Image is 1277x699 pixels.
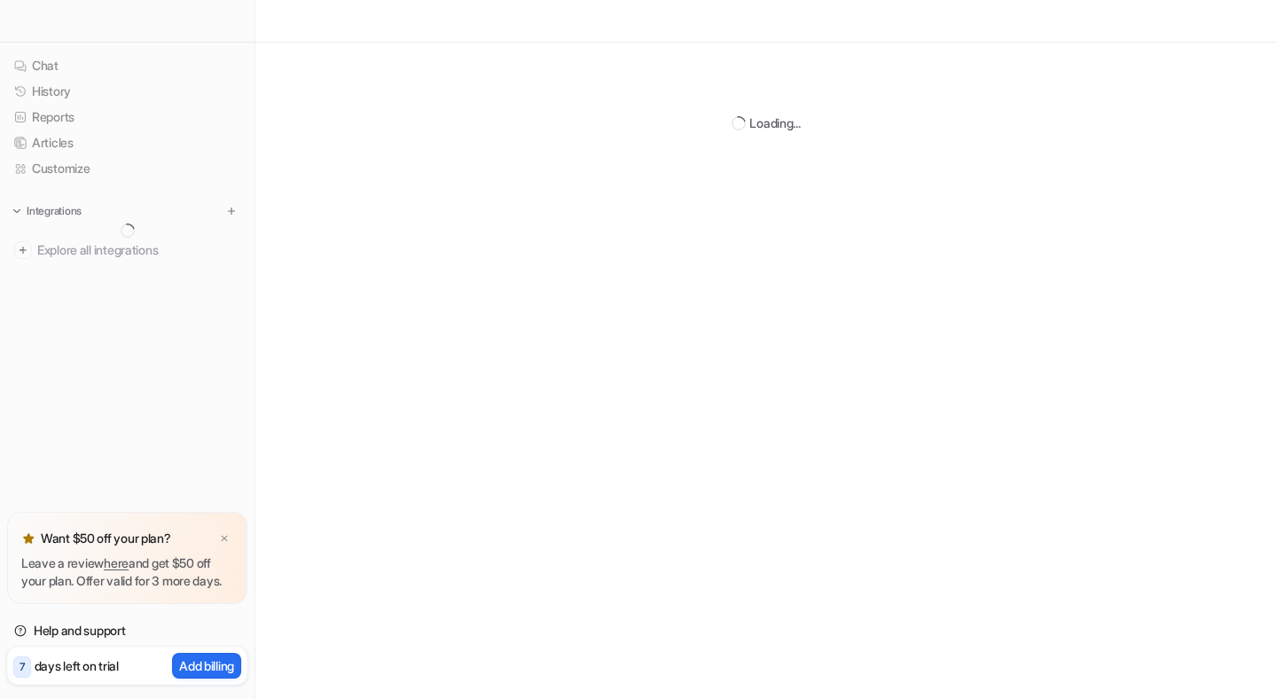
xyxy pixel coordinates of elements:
a: here [104,555,129,570]
button: Add billing [172,653,241,679]
p: 7 [20,659,25,675]
a: Customize [7,156,247,181]
p: Leave a review and get $50 off your plan. Offer valid for 3 more days. [21,554,233,590]
img: menu_add.svg [225,205,238,217]
a: Explore all integrations [7,238,247,263]
a: Reports [7,105,247,130]
a: Articles [7,130,247,155]
img: x [219,533,230,545]
button: Integrations [7,202,87,220]
p: Add billing [179,656,234,675]
span: Explore all integrations [37,236,240,264]
a: Help and support [7,618,247,643]
a: History [7,79,247,104]
p: Want $50 off your plan? [41,530,171,547]
img: expand menu [11,205,23,217]
img: explore all integrations [14,241,32,259]
p: Integrations [27,204,82,218]
div: Loading... [749,114,800,132]
p: days left on trial [35,656,119,675]
a: Chat [7,53,247,78]
img: star [21,531,35,546]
